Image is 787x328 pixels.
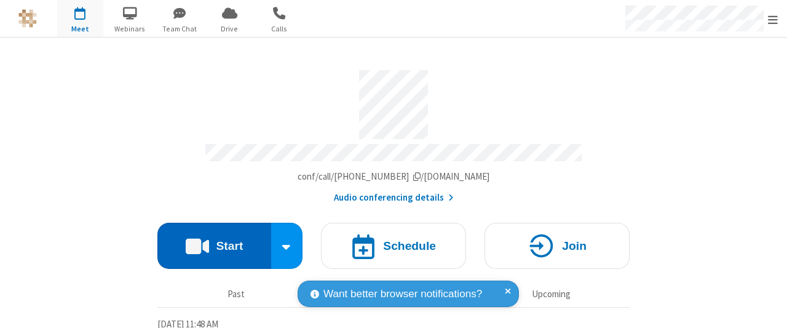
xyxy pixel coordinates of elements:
[157,223,271,269] button: Start
[207,23,253,34] span: Drive
[321,223,466,269] button: Schedule
[271,223,303,269] div: Start conference options
[157,23,203,34] span: Team Chat
[298,170,490,182] span: Copy my meeting room link
[256,23,303,34] span: Calls
[298,170,490,184] button: Copy my meeting room linkCopy my meeting room link
[562,240,587,252] h4: Join
[484,223,630,269] button: Join
[216,240,243,252] h4: Start
[57,23,103,34] span: Meet
[323,286,482,302] span: Want better browser notifications?
[383,240,436,252] h4: Schedule
[162,283,310,306] button: Past
[107,23,153,34] span: Webinars
[157,61,630,205] section: Account details
[18,9,37,28] img: QA Selenium DO NOT DELETE OR CHANGE
[334,191,454,205] button: Audio conferencing details
[477,283,625,306] button: Upcoming
[756,296,778,319] iframe: Chat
